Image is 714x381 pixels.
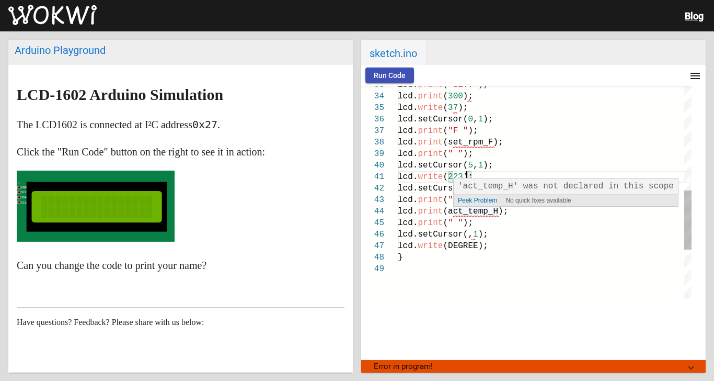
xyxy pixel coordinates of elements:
[361,360,706,373] mat-expansion-panel-header: Error in program!
[418,207,443,216] span: print
[418,195,443,205] span: print
[418,138,443,147] span: print
[398,161,468,170] span: lcd.setCursor(
[398,230,473,239] span: lcd.setCursor(,
[398,126,418,136] span: lcd.
[478,115,483,124] span: 1
[361,102,384,114] div: 35
[443,195,448,205] span: (
[458,103,468,113] span: );
[463,172,473,182] span: );
[398,138,418,147] span: lcd.
[448,92,463,101] span: 300
[192,118,217,131] code: 0x27
[448,195,478,205] span: "ACT:"
[443,103,448,113] span: (
[361,194,384,206] div: 43
[17,318,204,327] span: Have questions? Feedback? Please share with us below:
[361,217,384,229] div: 45
[483,115,493,124] span: );
[398,92,418,101] span: lcd.
[483,161,493,170] span: );
[15,44,347,57] div: Arduino Playground
[418,149,443,159] span: print
[468,126,478,136] span: );
[398,184,468,193] span: lcd.setCursor(
[361,183,384,194] div: 42
[398,195,418,205] span: lcd.
[361,252,384,263] div: 48
[17,86,344,103] h2: LCD-1602 Arduino Simulation
[473,115,478,124] span: ,
[361,229,384,240] div: 46
[468,161,473,170] span: 5
[17,143,344,160] p: Click the "Run Code" button on the right to see it in action:
[361,137,384,148] div: 38
[418,92,443,101] span: print
[418,241,443,251] span: write
[361,148,384,160] div: 39
[448,172,463,182] span: 223
[448,218,463,228] span: " "
[361,240,384,252] div: 47
[361,40,425,65] span: sketch.ino
[473,230,478,239] span: 1
[361,114,384,125] div: 36
[443,149,448,159] span: (
[448,126,468,136] span: "F "
[448,103,458,113] span: 37
[398,103,418,113] span: lcd.
[478,161,483,170] span: 1
[443,92,448,101] span: (
[443,172,448,182] span: (
[398,172,418,182] span: lcd.
[473,161,478,170] span: ,
[443,207,508,216] span: (act_temp_H);
[418,126,443,136] span: print
[361,171,384,183] div: 41
[448,149,463,159] span: " "
[467,171,467,172] textarea: Editor content;Press Alt+F1 for Accessibility Options.
[398,241,418,251] span: lcd.
[443,218,448,228] span: (
[418,103,443,113] span: write
[468,115,473,124] span: 0
[463,92,473,101] span: );
[374,362,681,371] mat-panel-title: Error in program!
[418,172,443,182] span: write
[398,149,418,159] span: lcd.
[361,125,384,137] div: 37
[361,206,384,217] div: 44
[398,115,468,124] span: lcd.setCursor(
[463,218,473,228] span: );
[361,91,384,102] div: 34
[398,207,418,216] span: lcd.
[443,126,448,136] span: (
[458,182,674,191] span: 'act_temp_H' was not declared in this scope
[505,195,571,206] div: No quick fixes available
[361,263,384,275] div: 49
[17,116,344,133] p: The LCD1602 is connected at I²C address .
[8,5,97,26] img: Wokwi
[398,253,403,262] span: }
[361,160,384,171] div: 40
[17,257,344,274] p: Can you change the code to print your name?
[443,241,488,251] span: (DEGREE);
[478,230,488,239] span: );
[443,138,503,147] span: (set_rpm_F);
[374,71,406,80] span: Run Code
[458,197,497,204] span: Peek Problem (Alt+F8)
[398,218,418,228] span: lcd.
[463,149,473,159] span: );
[418,218,443,228] span: print
[365,68,414,83] button: Run Code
